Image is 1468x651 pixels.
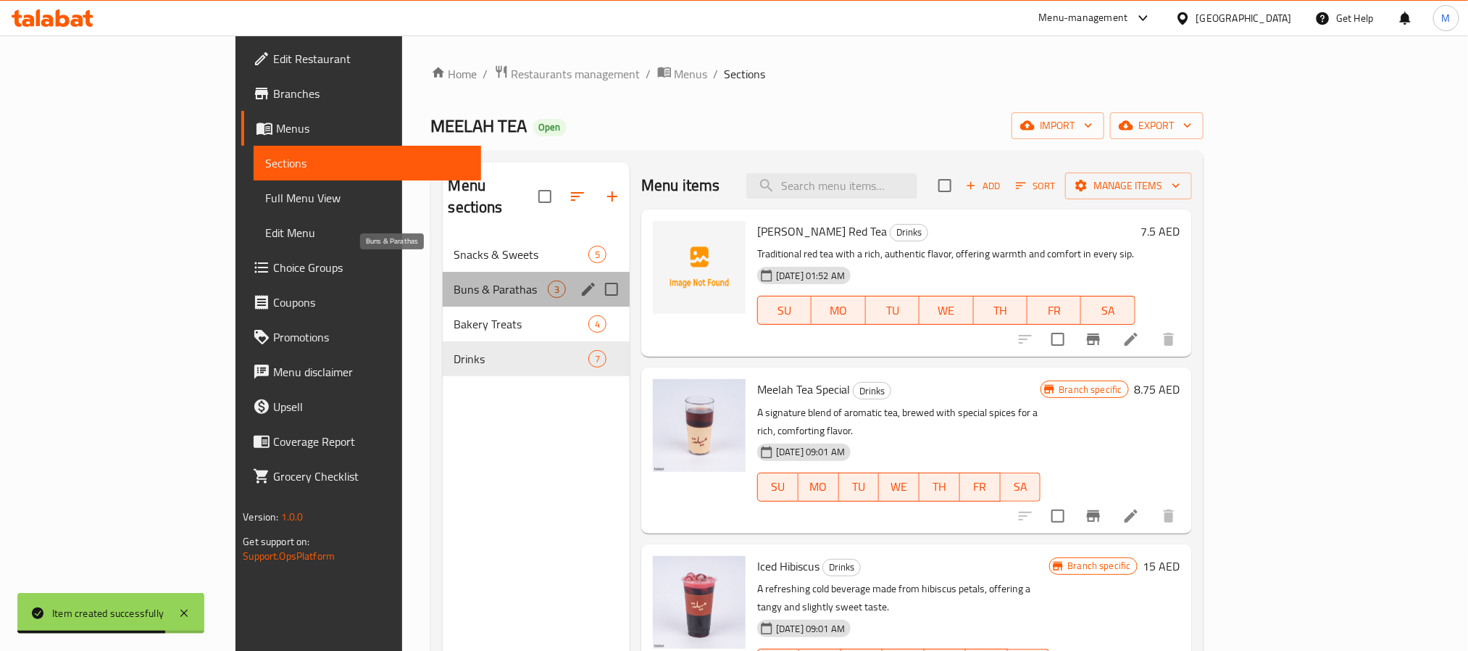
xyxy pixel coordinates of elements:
div: items [588,315,606,333]
div: Bakery Treats4 [443,307,630,341]
h2: Menu sections [449,175,539,218]
nav: Menu sections [443,231,630,382]
div: [GEOGRAPHIC_DATA] [1196,10,1292,26]
span: [DATE] 01:52 AM [770,269,851,283]
div: Open [533,119,567,136]
li: / [483,65,488,83]
span: WE [925,300,967,321]
a: Edit Restaurant [241,41,480,76]
div: Drinks [822,559,861,576]
li: / [714,65,719,83]
span: 5 [589,248,606,262]
button: SU [757,296,812,325]
span: Select to update [1043,324,1073,354]
span: Coupons [273,294,469,311]
span: Full Menu View [265,189,469,207]
button: edit [577,278,599,300]
span: Sections [265,154,469,172]
button: Add [960,175,1006,197]
span: Select section [930,170,960,201]
span: MO [804,476,833,497]
button: Add section [595,179,630,214]
span: Sort [1016,178,1056,194]
button: TU [839,473,880,502]
span: Edit Restaurant [273,50,469,67]
button: Sort [1012,175,1059,197]
button: TH [974,296,1027,325]
span: export [1122,117,1192,135]
span: Restaurants management [512,65,641,83]
span: 1.0.0 [281,507,304,526]
span: Version: [243,507,278,526]
div: Item created successfully [52,605,164,621]
a: Restaurants management [494,65,641,83]
span: MO [817,300,859,321]
a: Menus [241,111,480,146]
span: [PERSON_NAME] Red Tea [757,220,887,242]
span: MEELAH TEA [431,109,527,142]
h2: Menu items [641,175,720,196]
span: 7 [589,352,606,366]
div: Menu-management [1039,9,1128,27]
h6: 8.75 AED [1135,379,1180,399]
h6: 15 AED [1143,556,1180,576]
span: Select to update [1043,501,1073,531]
span: Bakery Treats [454,315,588,333]
p: A signature blend of aromatic tea, brewed with special spices for a rich, comforting flavor. [757,404,1040,440]
button: Branch-specific-item [1076,322,1111,357]
a: Menus [657,65,708,83]
span: Get support on: [243,532,309,551]
span: Drinks [854,383,891,399]
button: TU [866,296,919,325]
span: TU [845,476,874,497]
span: Branches [273,85,469,102]
div: Buns & Parathas3edit [443,272,630,307]
a: Coupons [241,285,480,320]
span: TU [872,300,914,321]
span: Iced Hibiscus [757,555,820,577]
span: FR [966,476,995,497]
a: Edit menu item [1122,507,1140,525]
span: WE [885,476,914,497]
button: Manage items [1065,173,1192,199]
button: delete [1151,499,1186,534]
span: Branch specific [1053,383,1127,397]
span: TH [980,300,1022,321]
span: Add item [960,175,1006,197]
a: Grocery Checklist [241,459,480,494]
a: Full Menu View [254,181,480,215]
button: export [1110,112,1204,139]
a: Upsell [241,389,480,424]
span: TH [925,476,954,497]
div: items [588,246,606,263]
button: delete [1151,322,1186,357]
span: Meelah Tea Special [757,378,850,400]
span: Choice Groups [273,259,469,276]
span: [DATE] 09:01 AM [770,622,851,636]
button: SA [1081,296,1135,325]
span: 4 [589,318,606,331]
span: Snacks & Sweets [454,246,588,263]
a: Choice Groups [241,250,480,285]
div: items [548,281,566,298]
span: Grocery Checklist [273,468,469,485]
img: Sengeni Red Tea [653,221,746,314]
span: Menus [675,65,708,83]
span: Open [533,121,567,133]
span: Drinks [823,559,860,576]
button: MO [812,296,865,325]
a: Coverage Report [241,424,480,459]
span: import [1023,117,1093,135]
a: Branches [241,76,480,111]
span: Sections [725,65,766,83]
span: FR [1033,300,1075,321]
button: SU [757,473,798,502]
button: import [1012,112,1104,139]
span: Upsell [273,398,469,415]
span: Drinks [891,224,927,241]
span: Branch specific [1062,559,1136,573]
button: WE [919,296,973,325]
span: Add [964,178,1003,194]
